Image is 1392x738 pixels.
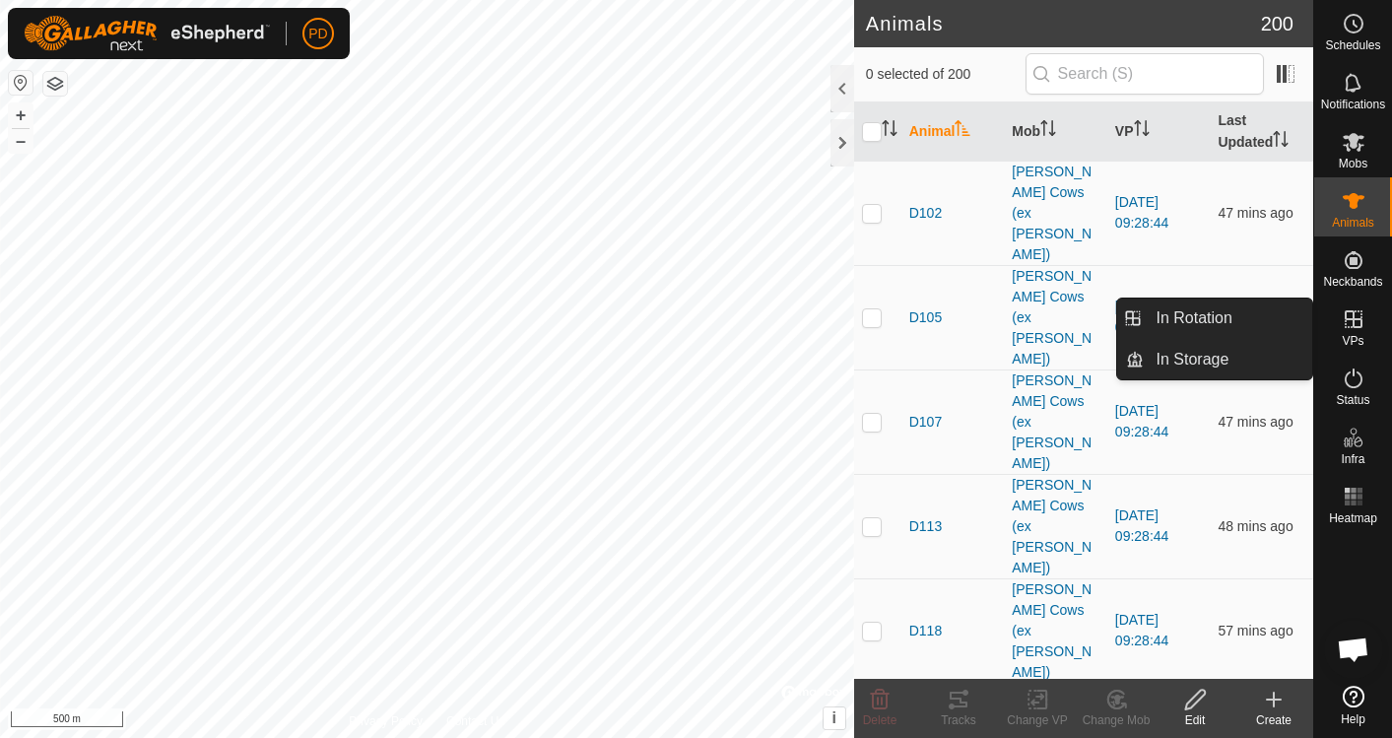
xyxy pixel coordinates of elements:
[349,712,423,730] a: Privacy Policy
[1218,414,1293,430] span: 8 Sept 2025, 10:43 am
[1115,299,1169,335] a: [DATE] 09:28:44
[919,711,998,729] div: Tracks
[1342,335,1363,347] span: VPs
[1145,299,1313,338] a: In Rotation
[1341,453,1364,465] span: Infra
[1115,507,1169,544] a: [DATE] 09:28:44
[1026,53,1264,95] input: Search (S)
[866,12,1261,35] h2: Animals
[824,707,845,729] button: i
[831,709,835,726] span: i
[1115,612,1169,648] a: [DATE] 09:28:44
[1341,713,1365,725] span: Help
[9,103,33,127] button: +
[1210,102,1313,162] th: Last Updated
[998,711,1077,729] div: Change VP
[1336,394,1369,406] span: Status
[1329,512,1377,524] span: Heatmap
[863,713,897,727] span: Delete
[882,123,897,139] p-sorticon: Activate to sort
[1273,134,1289,150] p-sorticon: Activate to sort
[1040,123,1056,139] p-sorticon: Activate to sort
[1324,620,1383,679] div: Open chat
[1325,39,1380,51] span: Schedules
[909,621,942,641] span: D118
[955,123,970,139] p-sorticon: Activate to sort
[1134,123,1150,139] p-sorticon: Activate to sort
[1012,579,1099,683] div: [PERSON_NAME] Cows (ex [PERSON_NAME])
[24,16,270,51] img: Gallagher Logo
[1157,306,1232,330] span: In Rotation
[866,64,1026,85] span: 0 selected of 200
[1332,217,1374,229] span: Animals
[1117,299,1312,338] li: In Rotation
[308,24,327,44] span: PD
[1314,678,1392,733] a: Help
[1077,711,1156,729] div: Change Mob
[1145,340,1313,379] a: In Storage
[1012,370,1099,474] div: [PERSON_NAME] Cows (ex [PERSON_NAME])
[1115,194,1169,231] a: [DATE] 09:28:44
[1115,403,1169,439] a: [DATE] 09:28:44
[43,72,67,96] button: Map Layers
[9,129,33,153] button: –
[909,307,942,328] span: D105
[1012,266,1099,369] div: [PERSON_NAME] Cows (ex [PERSON_NAME])
[1323,276,1382,288] span: Neckbands
[9,71,33,95] button: Reset Map
[1004,102,1107,162] th: Mob
[446,712,504,730] a: Contact Us
[1012,162,1099,265] div: [PERSON_NAME] Cows (ex [PERSON_NAME])
[1261,9,1293,38] span: 200
[1156,711,1234,729] div: Edit
[1117,340,1312,379] li: In Storage
[909,203,942,224] span: D102
[1012,475,1099,578] div: [PERSON_NAME] Cows (ex [PERSON_NAME])
[901,102,1005,162] th: Animal
[1157,348,1229,371] span: In Storage
[1218,205,1293,221] span: 8 Sept 2025, 10:43 am
[1107,102,1211,162] th: VP
[1339,158,1367,169] span: Mobs
[909,412,942,433] span: D107
[1218,623,1293,638] span: 8 Sept 2025, 10:33 am
[1321,99,1385,110] span: Notifications
[1234,711,1313,729] div: Create
[1218,518,1293,534] span: 8 Sept 2025, 10:42 am
[909,516,942,537] span: D113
